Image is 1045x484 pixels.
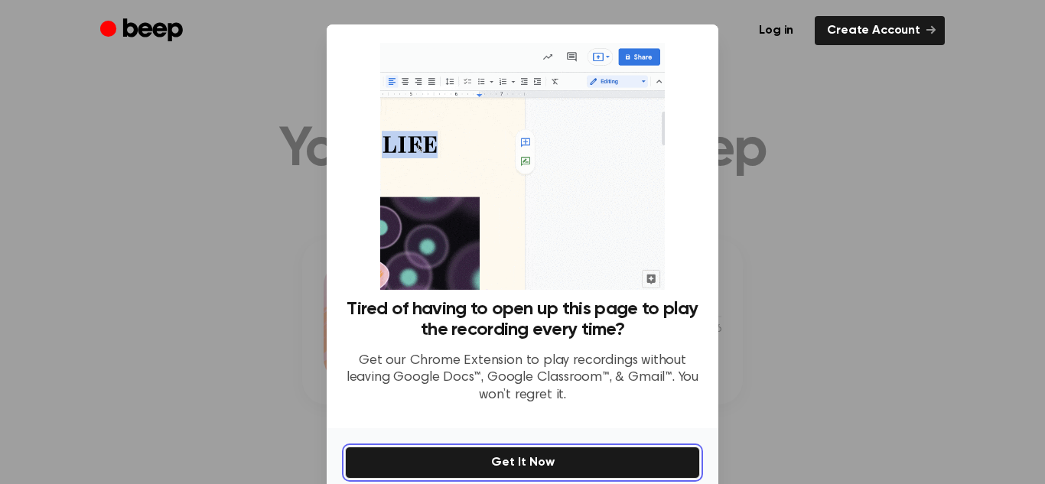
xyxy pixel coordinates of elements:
button: Get It Now [345,447,700,479]
a: Log in [747,16,806,45]
p: Get our Chrome Extension to play recordings without leaving Google Docs™, Google Classroom™, & Gm... [345,352,700,404]
h3: Tired of having to open up this page to play the recording every time? [345,299,700,340]
a: Create Account [815,16,945,45]
img: Beep extension in action [380,43,664,290]
a: Beep [100,16,187,46]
